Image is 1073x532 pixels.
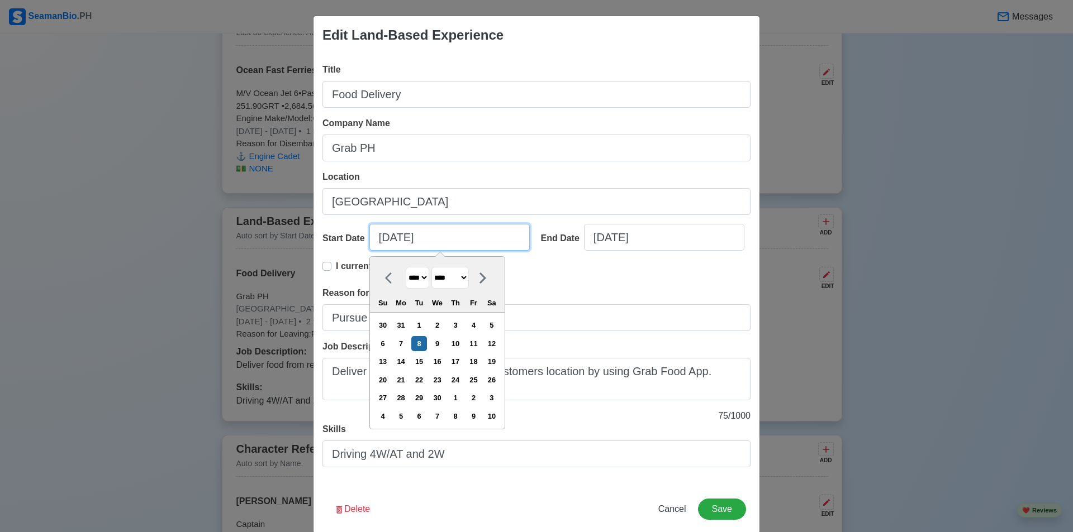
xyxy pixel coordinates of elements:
input: Ex: Third Officer [322,81,751,108]
div: Choose Friday, June 18th, 2021 [466,354,481,369]
div: Choose Tuesday, June 8th, 2021 [411,336,426,351]
div: Choose Friday, June 4th, 2021 [466,318,481,333]
div: Choose Friday, July 9th, 2021 [466,409,481,424]
div: Tu [411,295,426,310]
div: Choose Monday, June 14th, 2021 [393,354,409,369]
div: Choose Thursday, June 17th, 2021 [448,354,463,369]
div: Choose Monday, May 31st, 2021 [393,318,409,333]
div: Fr [466,295,481,310]
div: Choose Tuesday, June 1st, 2021 [411,318,426,333]
input: Your reason for leaving... [322,304,751,331]
div: Choose Wednesday, June 16th, 2021 [430,354,445,369]
button: Cancel [651,499,694,520]
div: Choose Thursday, July 1st, 2021 [448,390,463,405]
div: Choose Wednesday, June 2nd, 2021 [430,318,445,333]
div: Choose Monday, June 21st, 2021 [393,372,409,387]
div: Choose Sunday, June 20th, 2021 [376,372,391,387]
p: I currently work here [336,260,424,273]
div: Choose Wednesday, July 7th, 2021 [430,409,445,424]
div: Choose Saturday, June 26th, 2021 [484,372,499,387]
textarea: Deliver food from restaurants to customers location by using Grab Food App. [322,358,751,400]
div: month 2021-06 [373,317,501,425]
div: Choose Wednesday, June 9th, 2021 [430,336,445,351]
div: Start Date [322,232,369,245]
div: We [430,295,445,310]
span: Skills [322,424,346,434]
div: Choose Sunday, June 6th, 2021 [376,336,391,351]
div: Choose Monday, June 7th, 2021 [393,336,409,351]
span: Cancel [658,504,686,514]
div: Choose Saturday, June 5th, 2021 [484,318,499,333]
div: Choose Saturday, July 3rd, 2021 [484,390,499,405]
div: End Date [541,232,584,245]
div: Choose Sunday, June 27th, 2021 [376,390,391,405]
div: Choose Sunday, July 4th, 2021 [376,409,391,424]
div: Sa [484,295,499,310]
input: Ex: Global Gateway [322,135,751,161]
input: Ex: Manila [322,188,751,215]
div: Th [448,295,463,310]
div: Edit Land-Based Experience [322,25,504,45]
div: Choose Thursday, June 24th, 2021 [448,372,463,387]
div: Choose Monday, July 5th, 2021 [393,409,409,424]
div: Choose Saturday, June 19th, 2021 [484,354,499,369]
input: Write your skills here... [322,440,751,467]
p: 75 / 1000 [322,409,751,423]
div: Choose Monday, June 28th, 2021 [393,390,409,405]
label: Job Description [322,340,390,353]
div: Mo [393,295,409,310]
span: Reason for Leaving [322,288,405,298]
div: Choose Friday, July 2nd, 2021 [466,390,481,405]
div: Choose Tuesday, June 15th, 2021 [411,354,426,369]
div: Choose Sunday, June 13th, 2021 [376,354,391,369]
div: Choose Saturday, July 10th, 2021 [484,409,499,424]
div: Choose Saturday, June 12th, 2021 [484,336,499,351]
div: Choose Sunday, May 30th, 2021 [376,318,391,333]
span: Location [322,172,360,181]
div: Choose Thursday, June 3rd, 2021 [448,318,463,333]
div: Choose Thursday, June 10th, 2021 [448,336,463,351]
div: Choose Wednesday, June 30th, 2021 [430,390,445,405]
button: Delete [327,499,377,520]
div: Choose Wednesday, June 23rd, 2021 [430,372,445,387]
span: Title [322,65,341,74]
div: Su [376,295,391,310]
div: Choose Tuesday, July 6th, 2021 [411,409,426,424]
div: Choose Friday, June 25th, 2021 [466,372,481,387]
button: Save [698,499,746,520]
div: Choose Tuesday, June 29th, 2021 [411,390,426,405]
div: Choose Thursday, July 8th, 2021 [448,409,463,424]
span: Company Name [322,118,390,128]
div: Choose Tuesday, June 22nd, 2021 [411,372,426,387]
div: Choose Friday, June 11th, 2021 [466,336,481,351]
